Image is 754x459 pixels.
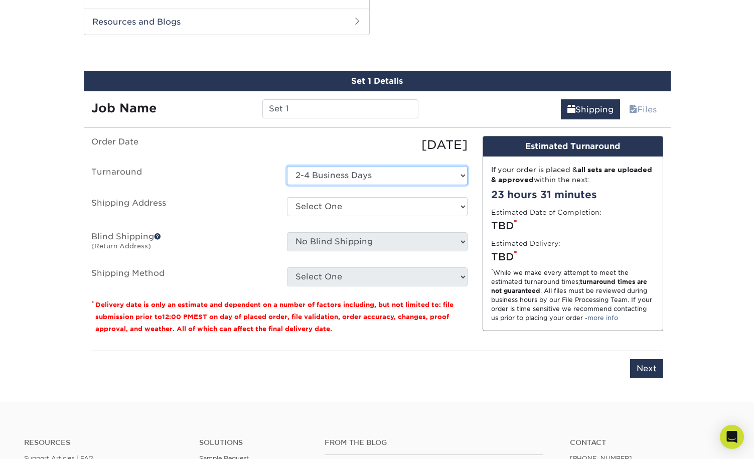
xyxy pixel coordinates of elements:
[491,187,655,202] div: 23 hours 31 minutes
[84,232,279,255] label: Blind Shipping
[561,99,620,119] a: Shipping
[91,101,157,115] strong: Job Name
[630,359,663,378] input: Next
[325,438,543,447] h4: From the Blog
[84,71,671,91] div: Set 1 Details
[199,438,309,447] h4: Solutions
[84,9,369,35] h2: Resources and Blogs
[629,105,637,114] span: files
[720,425,744,449] div: Open Intercom Messenger
[491,249,655,264] div: TBD
[483,136,663,157] div: Estimated Turnaround
[491,207,601,217] label: Estimated Date of Completion:
[491,218,655,233] div: TBD
[587,314,618,322] a: more info
[279,136,475,154] div: [DATE]
[491,268,655,323] div: While we make every attempt to meet the estimated turnaround times; . All files must be reviewed ...
[491,165,655,185] div: If your order is placed & within the next:
[567,105,575,114] span: shipping
[491,238,560,248] label: Estimated Delivery:
[570,438,730,447] a: Contact
[24,438,184,447] h4: Resources
[91,242,151,250] small: (Return Address)
[84,267,279,286] label: Shipping Method
[95,301,454,333] small: Delivery date is only an estimate and dependent on a number of factors including, but not limited...
[491,278,647,294] strong: turnaround times are not guaranteed
[84,136,279,154] label: Order Date
[162,313,194,321] span: 12:00 PM
[623,99,663,119] a: Files
[84,197,279,220] label: Shipping Address
[84,166,279,185] label: Turnaround
[262,99,418,118] input: Enter a job name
